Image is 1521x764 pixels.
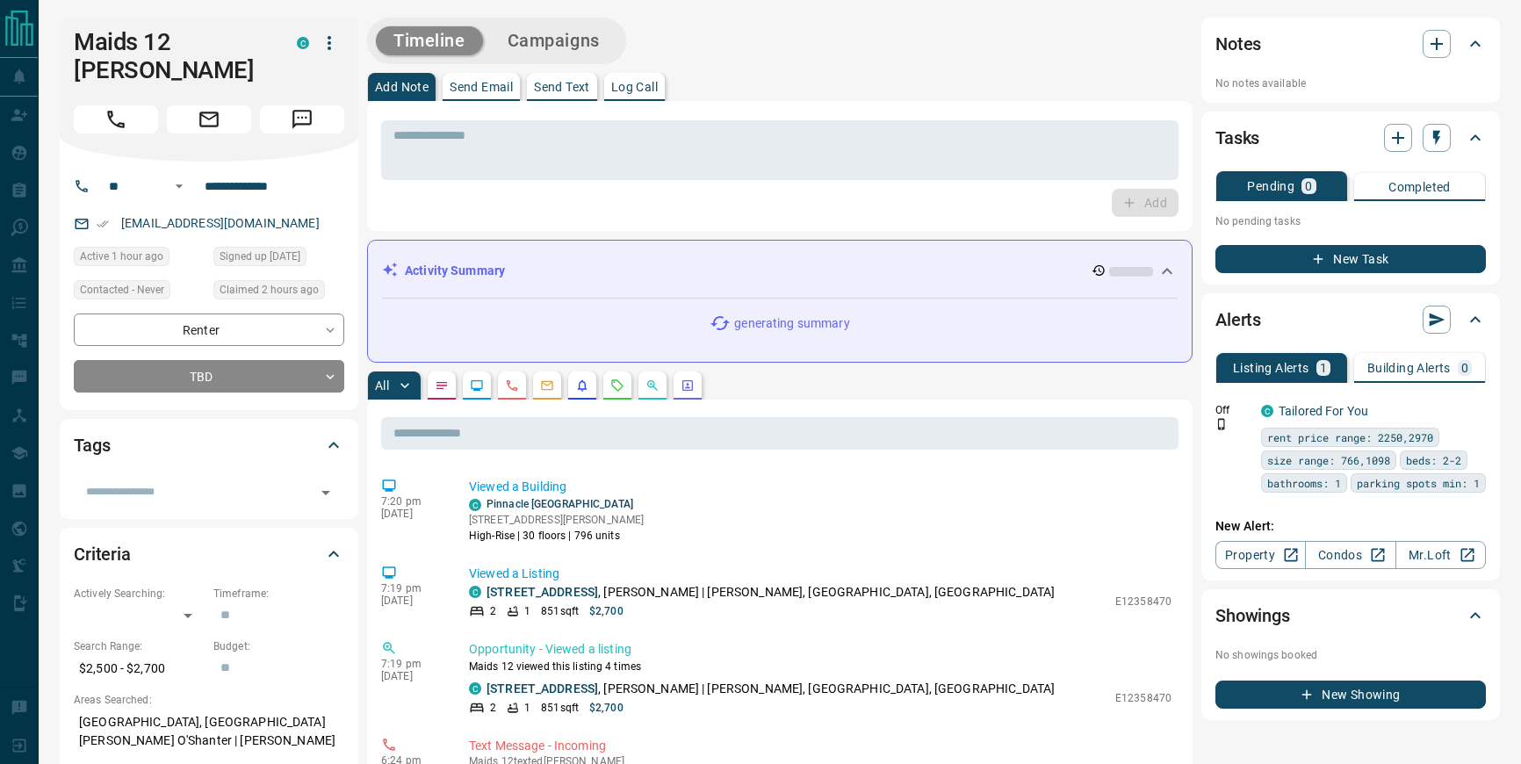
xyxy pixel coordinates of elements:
[610,378,624,393] svg: Requests
[611,81,658,93] p: Log Call
[487,498,633,510] a: Pinnacle [GEOGRAPHIC_DATA]
[381,595,443,607] p: [DATE]
[382,255,1178,287] div: Activity Summary
[1115,594,1171,609] p: E12358470
[74,424,344,466] div: Tags
[490,603,496,619] p: 2
[74,708,344,755] p: [GEOGRAPHIC_DATA], [GEOGRAPHIC_DATA][PERSON_NAME] O'Shanter | [PERSON_NAME]
[1247,180,1294,192] p: Pending
[1215,595,1486,637] div: Showings
[1357,474,1480,492] span: parking spots min: 1
[1215,402,1251,418] p: Off
[213,586,344,602] p: Timeframe:
[540,378,554,393] svg: Emails
[1388,181,1451,193] p: Completed
[1215,23,1486,65] div: Notes
[435,378,449,393] svg: Notes
[1215,306,1261,334] h2: Alerts
[74,28,270,84] h1: Maids 12 [PERSON_NAME]
[1261,405,1273,417] div: condos.ca
[80,281,164,299] span: Contacted - Never
[405,262,505,280] p: Activity Summary
[524,603,530,619] p: 1
[469,659,1171,674] p: Maids 12 viewed this listing 4 times
[1395,541,1486,569] a: Mr.Loft
[490,26,617,55] button: Campaigns
[213,638,344,654] p: Budget:
[74,360,344,393] div: TBD
[1215,208,1486,234] p: No pending tasks
[1279,404,1368,418] a: Tailored For You
[1215,299,1486,341] div: Alerts
[1215,30,1261,58] h2: Notes
[375,81,429,93] p: Add Note
[1215,117,1486,159] div: Tasks
[589,603,624,619] p: $2,700
[487,583,1055,602] p: , [PERSON_NAME] | [PERSON_NAME], [GEOGRAPHIC_DATA], [GEOGRAPHIC_DATA]
[1215,517,1486,536] p: New Alert:
[375,379,389,392] p: All
[541,700,579,716] p: 851 sqft
[1267,429,1433,446] span: rent price range: 2250,2970
[487,585,598,599] a: [STREET_ADDRESS]
[469,640,1171,659] p: Opportunity - Viewed a listing
[1267,451,1390,469] span: size range: 766,1098
[1320,362,1327,374] p: 1
[1215,681,1486,709] button: New Showing
[470,378,484,393] svg: Lead Browsing Activity
[1215,124,1259,152] h2: Tasks
[74,586,205,602] p: Actively Searching:
[505,378,519,393] svg: Calls
[376,26,483,55] button: Timeline
[80,248,163,265] span: Active 1 hour ago
[469,499,481,511] div: condos.ca
[97,218,109,230] svg: Email Verified
[469,512,644,528] p: [STREET_ADDRESS][PERSON_NAME]
[297,37,309,49] div: condos.ca
[213,247,344,271] div: Fri Oct 10 2025
[645,378,660,393] svg: Opportunities
[74,533,344,575] div: Criteria
[469,478,1171,496] p: Viewed a Building
[314,480,338,505] button: Open
[469,737,1171,755] p: Text Message - Incoming
[74,247,205,271] div: Sat Oct 11 2025
[524,700,530,716] p: 1
[487,680,1055,698] p: , [PERSON_NAME] | [PERSON_NAME], [GEOGRAPHIC_DATA], [GEOGRAPHIC_DATA]
[487,681,598,696] a: [STREET_ADDRESS]
[1115,690,1171,706] p: E12358470
[734,314,849,333] p: generating summary
[490,700,496,716] p: 2
[1215,602,1290,630] h2: Showings
[1305,541,1395,569] a: Condos
[74,105,158,133] span: Call
[534,81,590,93] p: Send Text
[1215,245,1486,273] button: New Task
[681,378,695,393] svg: Agent Actions
[1461,362,1468,374] p: 0
[260,105,344,133] span: Message
[1215,647,1486,663] p: No showings booked
[381,495,443,508] p: 7:20 pm
[381,508,443,520] p: [DATE]
[74,692,344,708] p: Areas Searched:
[1406,451,1461,469] span: beds: 2-2
[469,565,1171,583] p: Viewed a Listing
[220,248,300,265] span: Signed up [DATE]
[1215,418,1228,430] svg: Push Notification Only
[450,81,513,93] p: Send Email
[469,528,644,544] p: High-Rise | 30 floors | 796 units
[541,603,579,619] p: 851 sqft
[121,216,320,230] a: [EMAIL_ADDRESS][DOMAIN_NAME]
[469,586,481,598] div: condos.ca
[1267,474,1341,492] span: bathrooms: 1
[74,638,205,654] p: Search Range:
[213,280,344,305] div: Sat Oct 11 2025
[1215,76,1486,91] p: No notes available
[381,670,443,682] p: [DATE]
[167,105,251,133] span: Email
[381,658,443,670] p: 7:19 pm
[220,281,319,299] span: Claimed 2 hours ago
[74,540,131,568] h2: Criteria
[1215,541,1306,569] a: Property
